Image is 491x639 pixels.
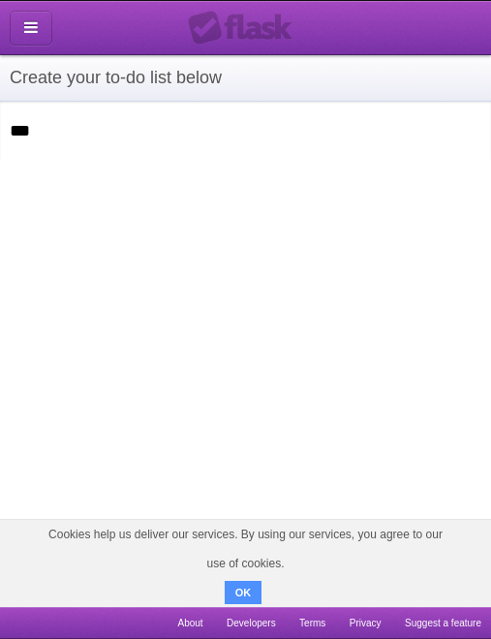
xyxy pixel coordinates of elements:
span: Cookies help us deliver our services. By using our services, you agree to our use of cookies. [19,520,472,578]
div: Flask [188,11,304,46]
a: About [177,607,202,639]
button: OK [225,581,262,604]
h1: Create your to-do list below [10,65,481,91]
a: Developers [227,607,276,639]
a: Terms [299,607,325,639]
a: Privacy [350,607,382,639]
a: Suggest a feature [405,607,481,639]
